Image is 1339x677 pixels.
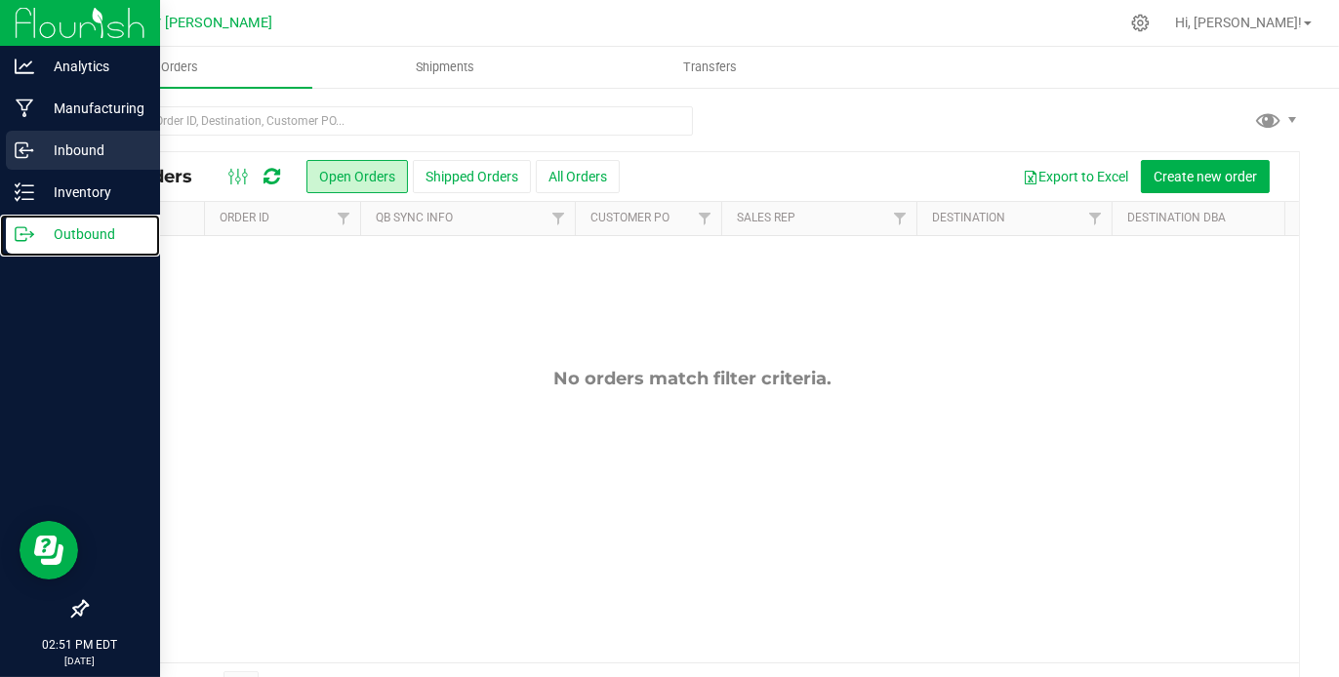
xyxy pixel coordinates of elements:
a: Filter [1079,202,1112,235]
a: Sales Rep [737,211,795,224]
a: Destination [932,211,1005,224]
a: Filter [328,202,360,235]
a: Filter [884,202,916,235]
p: Inbound [34,139,151,162]
a: Transfers [578,47,843,88]
button: Open Orders [306,160,408,193]
a: QB Sync Info [376,211,453,224]
a: Filter [689,202,721,235]
inline-svg: Manufacturing [15,99,34,118]
button: Create new order [1141,160,1270,193]
span: Orders [135,59,224,76]
p: Outbound [34,222,151,246]
p: [DATE] [9,654,151,668]
p: Inventory [34,180,151,204]
span: Hi, [PERSON_NAME]! [1175,15,1302,30]
div: Manage settings [1128,14,1153,32]
span: Shipments [389,59,501,76]
p: Manufacturing [34,97,151,120]
inline-svg: Analytics [15,57,34,76]
a: Filter [543,202,575,235]
p: Analytics [34,55,151,78]
button: All Orders [536,160,620,193]
div: No orders match filter criteria. [87,368,1299,389]
inline-svg: Outbound [15,224,34,244]
input: Search Order ID, Destination, Customer PO... [86,106,693,136]
a: Order ID [220,211,269,224]
inline-svg: Inventory [15,182,34,202]
a: Orders [47,47,312,88]
p: 02:51 PM EDT [9,636,151,654]
a: Customer PO [590,211,669,224]
button: Export to Excel [1010,160,1141,193]
a: Destination DBA [1127,211,1226,224]
a: Filter [1275,202,1307,235]
span: Major [PERSON_NAME] [126,15,273,31]
a: Shipments [312,47,578,88]
button: Shipped Orders [413,160,531,193]
span: Transfers [657,59,763,76]
inline-svg: Inbound [15,140,34,160]
span: Create new order [1154,169,1257,184]
iframe: Resource center [20,521,78,579]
